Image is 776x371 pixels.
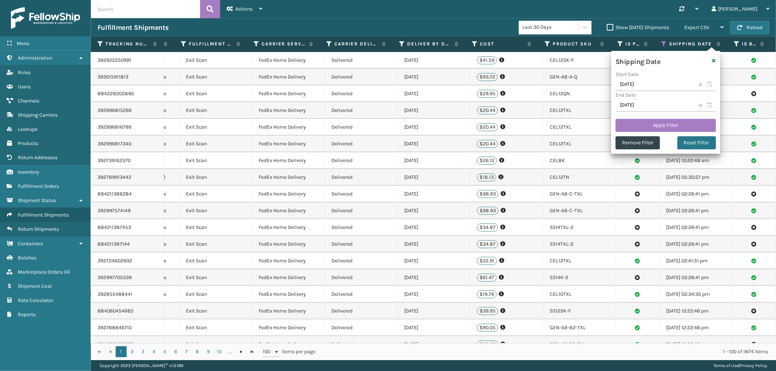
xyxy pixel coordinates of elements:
td: [DATE] [398,236,470,253]
span: Fulfillment Orders [18,183,59,189]
a: Privacy Policy [740,363,767,368]
span: Channels [18,98,39,104]
td: 392997574149 [91,202,164,219]
p: $20.44 [477,140,498,148]
span: Products [18,140,38,146]
a: 1 [116,346,127,357]
td: Delivered [325,236,398,253]
a: 7 [181,346,192,357]
a: 5 [159,346,170,357]
td: FedEx Home Delivery [252,319,325,336]
td: [DATE] 12:22:46 pm [660,319,732,336]
td: GEN-AB-A-Q [543,69,616,85]
td: Delivered [325,303,398,319]
button: Remove Filter [616,136,660,149]
p: $22.91 [477,257,497,265]
span: Roles [18,69,31,76]
td: [DATE] 02:26:41 pm [660,269,732,286]
a: Terms of Use [713,363,739,368]
label: End Date [616,92,636,98]
td: 393015911813 [91,69,164,85]
div: 1 - 100 of 1874 items [326,348,768,355]
td: Exit Scan [179,52,252,69]
button: Reload [730,21,769,34]
p: Copyright 2023 [PERSON_NAME]™ v 1.0.189 [100,360,183,371]
p: $90.05 [477,324,498,332]
p: $61.47 [477,274,497,282]
td: Delivered [325,52,398,69]
td: Delivered [325,253,398,269]
td: [DATE] [398,202,470,219]
span: Export CSV [684,24,709,31]
td: [DATE] [398,169,470,186]
td: 392788846710 [91,319,164,336]
td: 392997705339 [91,269,164,286]
td: SS12SK-F [543,303,616,319]
p: $20.44 [477,106,498,114]
span: Reports [18,311,36,318]
td: FedEx Home Delivery [252,286,325,303]
a: 10 [214,346,225,357]
span: Actions [235,6,252,12]
td: Exit Scan [179,152,252,169]
td: CEL12TXL [543,136,616,152]
label: Carrier Delivery Status [334,41,378,47]
td: Delivered [325,319,398,336]
td: 392724602932 [91,253,164,269]
td: [DATE] 12:22:46 pm [660,303,732,319]
a: 9 [203,346,214,357]
div: Last 30 Days [522,24,579,31]
td: CEL12TXL [543,102,616,119]
td: 884211387144 [91,236,164,253]
input: MM/DD/YYYY [616,78,716,91]
span: Containers [18,241,43,247]
span: Lookups [18,126,37,132]
td: Exit Scan [179,102,252,119]
td: 884228205890 [91,85,164,102]
td: Exit Scan [179,202,252,219]
td: 392855488441 [91,286,164,303]
td: FedEx Home Delivery [252,186,325,202]
td: [DATE] 02:41:51 pm [660,253,732,269]
p: $20.44 [477,123,498,131]
button: Reset Filter [677,136,716,149]
td: FedEx Home Delivery [252,85,325,102]
p: $98.93 [477,190,498,198]
td: Exit Scan [179,286,252,303]
td: 884211387453 [91,219,164,236]
span: Users [18,84,31,90]
td: SS14K-2 [543,269,616,286]
p: $39.95 [477,307,498,315]
span: Inventory [18,169,39,175]
td: 392789913442 [91,169,164,186]
td: [DATE] [398,52,470,69]
label: Cost [480,41,524,47]
a: ... [225,346,236,357]
p: $19.79 [477,290,497,298]
img: logo [11,7,80,29]
td: CEL12TXL [543,119,616,136]
td: [DATE] 10:22:48 am [660,152,732,169]
td: CEL12TN [543,169,616,186]
td: [DATE] [398,253,470,269]
td: [DATE] [398,319,470,336]
td: 392996815266 [91,102,164,119]
td: Exit Scan [179,136,252,152]
h4: Shipping Date [616,55,661,66]
a: 6 [170,346,181,357]
span: Go to the last page [249,349,255,355]
td: [DATE] 05:30:27 pm [660,169,732,186]
td: Delivered [325,119,398,136]
a: 8 [192,346,203,357]
p: $98.93 [477,207,498,215]
td: [DATE] [398,336,470,353]
a: Go to the last page [247,346,258,357]
td: Exit Scan [179,119,252,136]
label: Shipping Date [669,41,713,47]
td: Exit Scan [179,319,252,336]
td: CEL10TXL [543,286,616,303]
span: Shipment Cost [18,283,52,289]
td: FedEx Home Delivery [252,152,325,169]
span: Rate Calculator [18,297,53,303]
span: Batches [18,255,36,261]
